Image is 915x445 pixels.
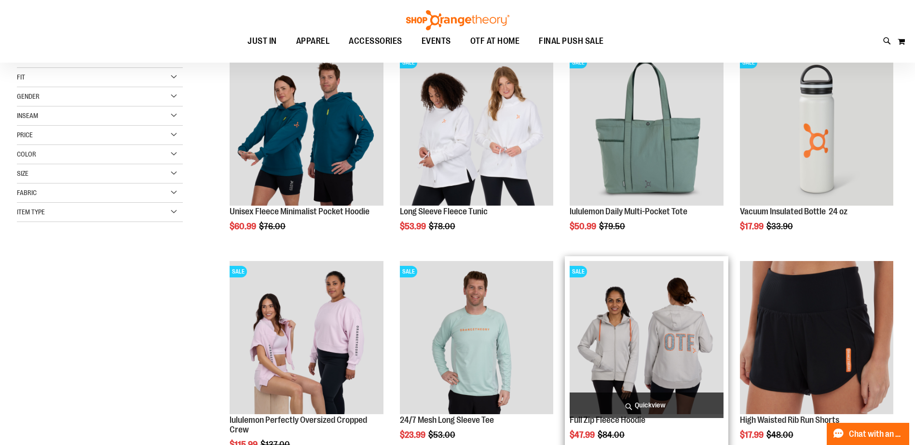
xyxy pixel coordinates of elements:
span: SALE [570,57,587,68]
span: FINAL PUSH SALE [539,30,604,52]
a: JUST IN [238,30,287,52]
a: Vacuum Insulated Bottle 24 oz [740,207,847,216]
img: lululemon Daily Multi-Pocket Tote [570,52,723,205]
span: SALE [570,266,587,277]
span: $76.00 [259,222,287,231]
div: product [225,47,388,255]
span: SALE [400,57,417,68]
a: EVENTS [412,30,461,52]
img: Main Image of 1457095 [400,261,553,414]
div: Fit [17,68,183,87]
div: Inseam [17,106,183,126]
span: ACCESSORIES [349,30,402,52]
a: lululemon Daily Multi-Pocket Tote [570,207,687,216]
span: $48.00 [766,430,795,440]
a: lululemon Perfectly Oversized Cropped CrewSALE [230,261,383,416]
a: Vacuum Insulated Bottle 24 ozSALE [740,52,893,207]
div: Gender [17,87,183,106]
span: SALE [400,266,417,277]
div: Size [17,164,183,183]
span: Chat with an Expert [849,430,903,439]
span: EVENTS [422,30,451,52]
a: Unisex Fleece Minimalist Pocket Hoodie [230,52,383,207]
span: JUST IN [247,30,277,52]
span: $17.99 [740,430,765,440]
div: Color [17,145,183,164]
button: Chat with an Expert [827,423,910,445]
img: Product image for Fleece Long Sleeve [400,52,553,205]
div: Price [17,126,183,145]
div: Item Type [17,203,183,222]
img: lululemon Perfectly Oversized Cropped Crew [230,261,383,414]
img: Main Image of 1457091 [570,261,723,414]
a: FINAL PUSH SALE [529,30,614,52]
span: $60.99 [230,222,258,231]
span: $53.00 [428,430,457,440]
span: $33.90 [766,222,794,231]
a: Quickview [570,393,723,418]
span: Fit [17,73,25,81]
a: Main Image of 1457095SALE [400,261,553,416]
span: $79.50 [599,222,627,231]
div: product [735,47,898,255]
a: Product image for Fleece Long SleeveSALE [400,52,553,207]
a: Long Sleeve Fleece Tunic [400,207,488,216]
span: Price [17,131,33,139]
a: ACCESSORIES [339,30,412,52]
span: $17.99 [740,222,765,231]
img: Unisex Fleece Minimalist Pocket Hoodie [230,52,383,205]
span: Item Type [17,208,45,216]
img: High Waisted Rib Run Shorts [740,261,893,414]
a: lululemon Perfectly Oversized Cropped Crew [230,415,367,434]
div: product [565,47,728,255]
a: APPAREL [287,30,340,52]
a: Main Image of 1457091SALE [570,261,723,416]
span: Color [17,150,36,158]
span: SALE [230,266,247,277]
span: $53.99 [400,222,427,231]
span: Inseam [17,112,38,119]
div: Fabric [17,183,183,203]
a: OTF AT HOME [461,30,530,52]
span: $84.00 [598,430,626,440]
span: Gender [17,92,40,100]
span: Fabric [17,189,37,196]
span: $47.99 [570,430,596,440]
span: $23.99 [400,430,427,440]
span: $78.00 [429,222,457,231]
a: Full Zip Fleece Hoodie [570,415,645,425]
span: SALE [740,57,757,68]
div: product [395,47,558,255]
a: High Waisted Rib Run Shorts [740,261,893,416]
a: High Waisted Rib Run Shorts [740,415,839,425]
img: Shop Orangetheory [405,10,511,30]
span: OTF AT HOME [470,30,520,52]
span: Size [17,170,28,177]
a: lululemon Daily Multi-Pocket ToteSALE [570,52,723,207]
span: APPAREL [296,30,330,52]
img: Vacuum Insulated Bottle 24 oz [740,52,893,205]
a: 24/7 Mesh Long Sleeve Tee [400,415,494,425]
span: $50.99 [570,222,598,231]
a: Unisex Fleece Minimalist Pocket Hoodie [230,207,369,216]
